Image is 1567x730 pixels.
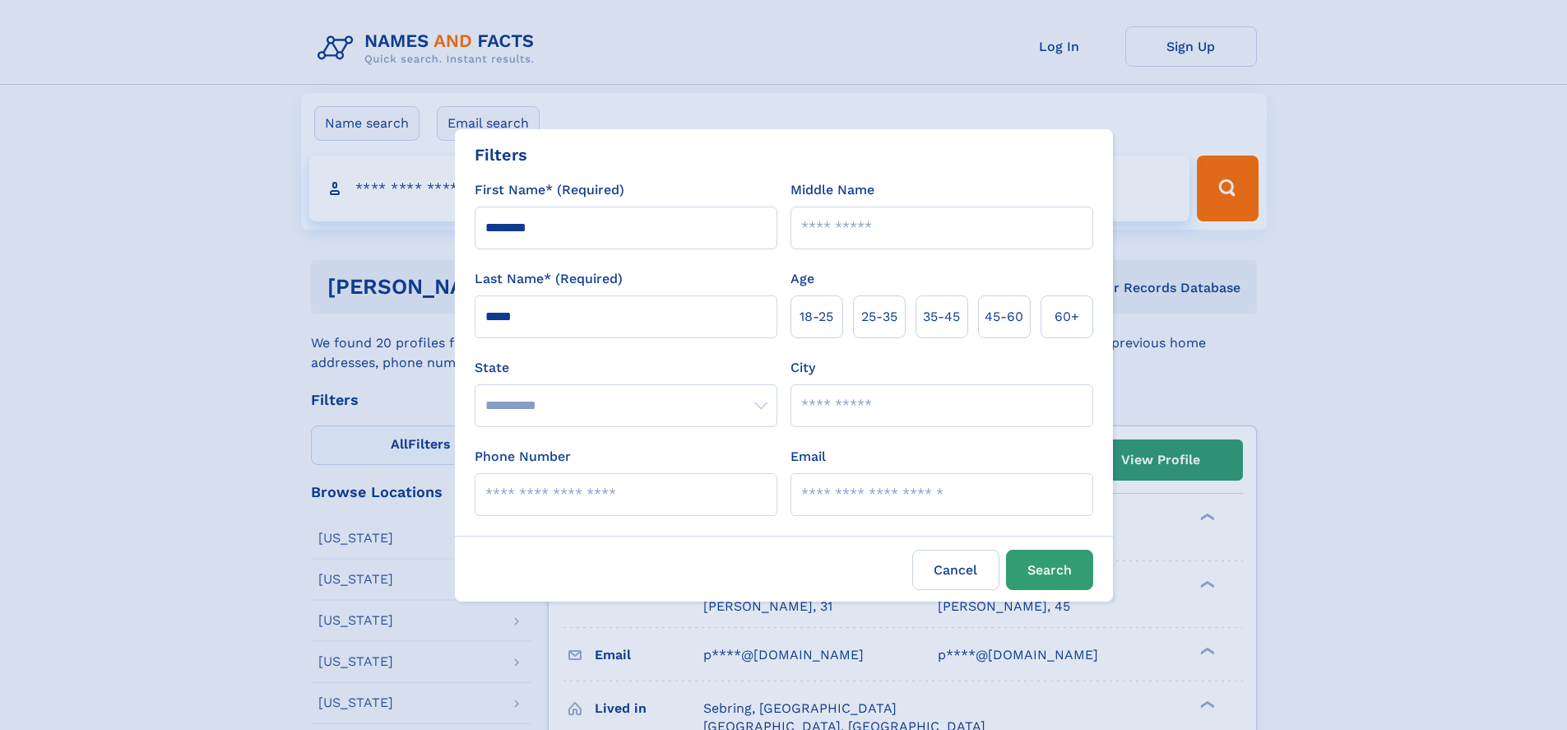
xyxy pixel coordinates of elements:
[800,307,833,327] span: 18‑25
[1055,307,1079,327] span: 60+
[790,358,815,378] label: City
[923,307,960,327] span: 35‑45
[790,180,874,200] label: Middle Name
[790,447,826,467] label: Email
[912,550,999,590] label: Cancel
[475,447,571,467] label: Phone Number
[475,142,527,167] div: Filters
[475,180,624,200] label: First Name* (Required)
[790,269,814,289] label: Age
[475,269,623,289] label: Last Name* (Required)
[985,307,1023,327] span: 45‑60
[861,307,897,327] span: 25‑35
[475,358,777,378] label: State
[1006,550,1093,590] button: Search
